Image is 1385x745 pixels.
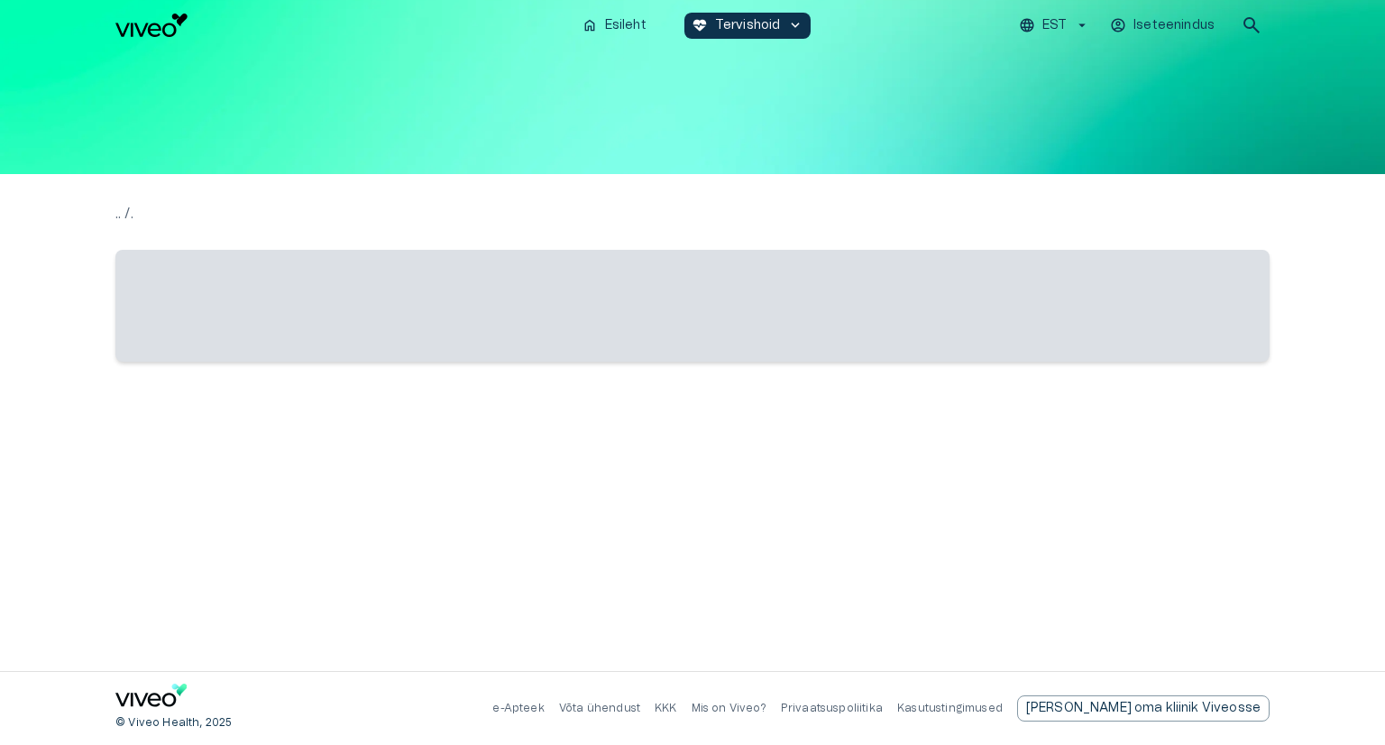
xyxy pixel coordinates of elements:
[692,17,708,33] span: ecg_heart
[492,703,544,713] a: e-Apteek
[1026,699,1261,718] p: [PERSON_NAME] oma kliinik Viveosse
[582,17,598,33] span: home
[115,14,188,37] img: Viveo logo
[1017,695,1270,722] div: [PERSON_NAME] oma kliinik Viveosse
[1241,14,1262,36] span: search
[1017,695,1270,722] a: Send email to partnership request to viveo
[605,16,647,35] p: Esileht
[692,701,766,716] p: Mis on Viveo?
[1107,13,1219,39] button: Iseteenindus
[115,684,188,713] a: Navigate to home page
[897,703,1003,713] a: Kasutustingimused
[115,715,232,731] p: © Viveo Health, 2025
[559,701,640,716] p: Võta ühendust
[1042,16,1067,35] p: EST
[115,250,1270,362] span: ‌
[715,16,781,35] p: Tervishoid
[781,703,883,713] a: Privaatsuspoliitika
[115,203,1270,225] p: .. / .
[1016,13,1093,39] button: EST
[787,17,803,33] span: keyboard_arrow_down
[684,13,812,39] button: ecg_heartTervishoidkeyboard_arrow_down
[655,703,677,713] a: KKK
[1234,7,1270,43] button: open search modal
[115,14,567,37] a: Navigate to homepage
[574,13,656,39] button: homeEsileht
[1133,16,1215,35] p: Iseteenindus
